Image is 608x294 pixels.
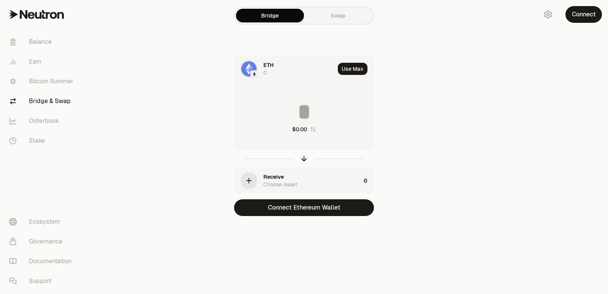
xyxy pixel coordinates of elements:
a: Balance [3,32,82,52]
div: Receive [263,173,284,181]
a: Governance [3,232,82,251]
a: Earn [3,52,82,72]
a: Documentation [3,251,82,271]
div: Choose Asset [263,181,297,188]
button: Use Max [338,63,367,75]
a: Bridge & Swap [3,91,82,111]
a: Stake [3,131,82,151]
a: Ecosystem [3,212,82,232]
img: Ethereum Logo [251,71,257,77]
a: Orderbook [3,111,82,131]
div: 0 [364,168,374,194]
button: ReceiveChoose Asset0 [234,168,374,194]
a: Swap [304,9,372,22]
img: ETH Logo [241,61,256,76]
div: ReceiveChoose Asset [234,168,361,194]
span: ETH [263,61,274,69]
a: Support [3,271,82,291]
button: Connect Ethereum Wallet [234,199,374,216]
button: $0.00 [292,126,316,133]
div: $0.00 [292,126,307,133]
div: 0 [263,69,267,76]
div: ETH LogoEthereum LogoEthereum LogoETH0 [234,56,335,82]
a: Bridge [236,9,304,22]
a: Bitcoin Summer [3,72,82,91]
button: Connect [565,6,602,23]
